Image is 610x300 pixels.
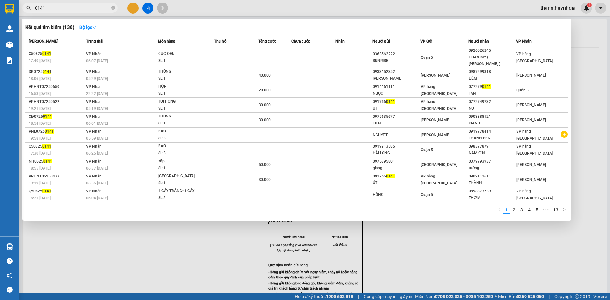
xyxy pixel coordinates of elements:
[259,163,271,167] span: 50.000
[421,163,457,167] span: [GEOGRAPHIC_DATA]
[158,120,206,127] div: SL: 1
[29,83,84,90] div: VPHNT07250650
[29,106,51,111] span: 19:21 [DATE]
[158,195,206,202] div: SL: 2
[373,165,420,171] div: giang
[469,75,516,82] div: LIÊM
[5,27,56,36] div: 0907087415
[86,174,102,178] span: VP Nhận
[7,258,13,264] span: question-circle
[43,114,52,119] span: 0141
[373,113,420,120] div: 0975635677
[560,206,568,214] button: right
[497,208,501,211] span: left
[259,88,271,92] span: 20.000
[421,133,450,137] span: [PERSON_NAME]
[86,136,108,141] span: 05:59 [DATE]
[158,143,206,150] div: BAO
[29,188,84,195] div: Q50625
[86,99,102,104] span: VP Nhận
[525,206,533,214] li: 4
[469,195,516,201] div: THƠM
[6,57,13,64] img: solution-icon
[158,180,206,187] div: SL: 1
[60,41,83,48] span: Chưa thu
[469,158,516,165] div: 0379993937
[158,105,206,112] div: SL: 1
[5,4,14,14] img: logo-vxr
[518,206,525,213] a: 3
[29,151,51,156] span: 17:30 [DATE]
[158,39,175,43] span: Món hàng
[503,206,510,214] li: 1
[29,173,84,180] div: VPHNT06250433
[86,84,102,89] span: VP Nhận
[111,6,115,10] span: close-circle
[29,50,84,57] div: Q50825
[469,135,516,142] div: THÀNH BEN
[373,132,420,138] div: NGUYỆT
[516,177,546,182] span: [PERSON_NAME]
[516,88,529,92] span: Quận 5
[86,159,102,163] span: VP Nhận
[562,208,566,211] span: right
[421,174,457,185] span: VP hàng [GEOGRAPHIC_DATA]
[79,25,97,30] strong: Bộ lọc
[61,28,125,37] div: 0901901642
[26,6,31,10] span: search
[541,206,551,214] li: Next 5 Pages
[469,54,516,67] div: HOÀN MỸ ( [PERSON_NAME] )
[42,144,51,149] span: 0141
[5,5,56,20] div: [PERSON_NAME]
[5,5,15,12] span: Gửi:
[421,55,433,60] span: Quận 5
[6,41,13,48] img: warehouse-icon
[373,180,420,186] div: ÚT
[503,206,510,213] a: 1
[29,91,51,96] span: 16:53 [DATE]
[420,39,432,43] span: VP Gửi
[469,120,516,127] div: GIANG
[469,128,516,135] div: 0919978414
[495,206,503,214] button: left
[29,136,51,141] span: 19:58 [DATE]
[43,70,51,74] span: 0141
[29,58,51,63] span: 17:40 [DATE]
[86,52,102,56] span: VP Nhận
[158,150,206,157] div: SL: 3
[29,69,84,75] div: DK0725
[469,69,516,75] div: 0987299318
[469,90,516,97] div: TẤN
[29,121,51,126] span: 18:54 [DATE]
[111,5,115,11] span: close-circle
[158,50,206,57] div: CỤC ĐEN
[86,144,102,149] span: VP Nhận
[259,103,271,107] span: 30.000
[469,113,516,120] div: 0903888121
[92,25,97,30] span: down
[518,206,525,214] li: 3
[469,173,516,180] div: 0909111611
[421,192,433,197] span: Quận 5
[86,181,108,185] span: 06:36 [DATE]
[335,39,345,43] span: Nhãn
[469,188,516,195] div: 0898373739
[6,243,13,250] img: warehouse-icon
[533,206,540,213] a: 5
[372,39,390,43] span: Người gửi
[561,131,568,138] span: plus-circle
[86,151,108,156] span: 06:25 [DATE]
[158,90,206,97] div: SL: 1
[158,98,206,105] div: TÚI HỒNG
[421,73,450,77] span: [PERSON_NAME]
[29,98,84,105] div: VPHNT07250522
[373,143,420,150] div: 0919913585
[61,6,76,13] span: Nhận:
[373,191,420,198] div: HỒNG
[61,21,125,28] div: HẢI
[158,75,206,82] div: SL: 1
[158,57,206,64] div: SL: 1
[42,51,51,56] span: 0141
[551,206,560,213] a: 13
[29,181,51,185] span: 19:19 [DATE]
